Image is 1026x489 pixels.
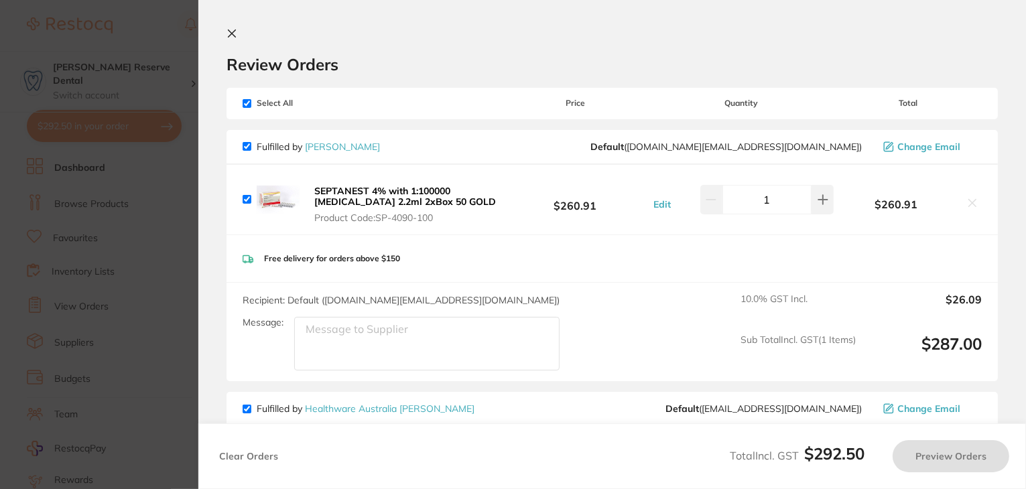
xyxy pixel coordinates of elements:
p: Message from Restocq, sent 1d ago [58,52,231,64]
span: Total Incl. GST [730,449,864,462]
p: It has been 14 days since you have started your Restocq journey. We wanted to do a check in and s... [58,38,231,52]
img: MDZ5cnV1eQ [257,178,300,221]
label: Message: [243,317,283,328]
b: Default [665,403,699,415]
button: Edit [649,198,675,210]
p: Free delivery for orders above $150 [264,254,400,263]
button: Clear Orders [215,440,282,472]
span: customer.care@henryschein.com.au [590,141,862,152]
button: SEPTANEST 4% with 1:100000 [MEDICAL_DATA] 2.2ml 2xBox 50 GOLD Product Code:SP-4090-100 [310,185,501,224]
output: $287.00 [867,334,982,371]
b: Default [590,141,624,153]
span: Sub Total Incl. GST ( 1 Items) [741,334,856,371]
span: Select All [243,98,377,108]
p: Fulfilled by [257,141,380,152]
span: Product Code: SP-4090-100 [314,212,497,223]
span: Total [834,98,982,108]
span: Change Email [897,141,960,152]
output: $26.09 [867,293,982,323]
span: Recipient: Default ( [DOMAIN_NAME][EMAIL_ADDRESS][DOMAIN_NAME] ) [243,294,560,306]
span: Price [501,98,649,108]
a: [PERSON_NAME] [305,141,380,153]
span: info@healthwareaustralia.com.au [665,403,862,414]
button: Preview Orders [893,440,1009,472]
b: SEPTANEST 4% with 1:100000 [MEDICAL_DATA] 2.2ml 2xBox 50 GOLD [314,185,496,208]
img: Profile image for Restocq [30,40,52,62]
p: Fulfilled by [257,403,474,414]
button: Change Email [879,141,982,153]
b: $260.91 [834,198,958,210]
span: 10.0 % GST Incl. [741,293,856,323]
button: Change Email [879,403,982,415]
div: message notification from Restocq, 1d ago. It has been 14 days since you have started your Restoc... [20,28,248,72]
span: Quantity [649,98,834,108]
b: $260.91 [501,187,649,212]
h2: Review Orders [227,54,998,74]
b: $292.50 [804,443,864,464]
span: Change Email [897,403,960,414]
a: Healthware Australia [PERSON_NAME] [305,403,474,415]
